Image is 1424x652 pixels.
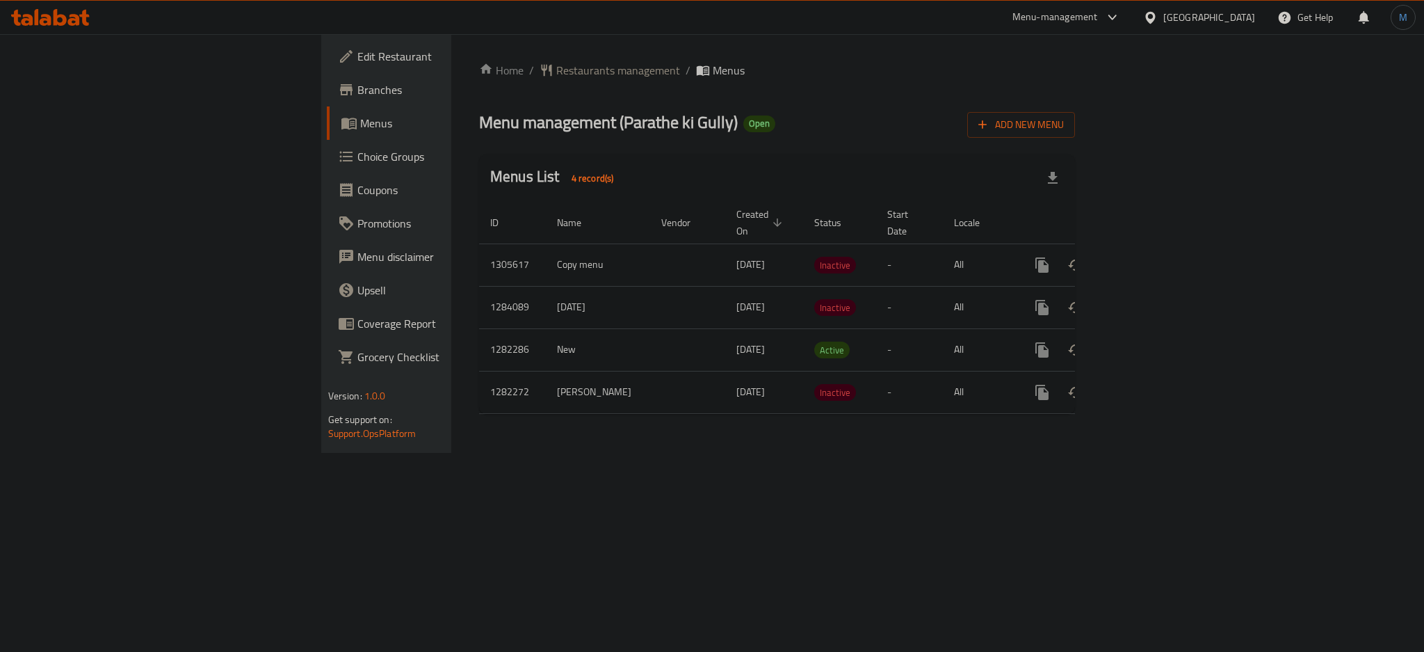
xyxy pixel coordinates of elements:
table: enhanced table [479,202,1170,414]
button: more [1026,376,1059,409]
span: Name [557,214,599,231]
td: New [546,328,650,371]
span: Locale [954,214,998,231]
td: All [943,286,1014,328]
div: Inactive [814,384,856,401]
button: Add New Menu [967,112,1075,138]
span: Restaurants management [556,62,680,79]
span: [DATE] [736,255,765,273]
td: [PERSON_NAME] [546,371,650,413]
a: Edit Restaurant [327,40,559,73]
td: - [876,286,943,328]
span: Menus [713,62,745,79]
span: [DATE] [736,383,765,401]
button: Change Status [1059,291,1092,324]
a: Menu disclaimer [327,240,559,273]
td: - [876,371,943,413]
span: Grocery Checklist [357,349,548,365]
td: [DATE] [546,286,650,328]
a: Promotions [327,207,559,240]
span: Status [814,214,859,231]
span: Upsell [357,282,548,299]
span: Coverage Report [357,315,548,332]
a: Grocery Checklist [327,340,559,374]
span: Inactive [814,257,856,273]
td: - [876,328,943,371]
a: Upsell [327,273,559,307]
span: [DATE] [736,298,765,316]
span: Created On [736,206,786,239]
div: Export file [1036,161,1069,195]
span: Inactive [814,385,856,401]
td: - [876,244,943,286]
span: Get support on: [328,411,392,429]
h2: Menus List [490,166,622,189]
a: Support.OpsPlatform [328,424,416,443]
span: Branches [357,81,548,98]
button: Change Status [1059,376,1092,409]
span: Start Date [887,206,926,239]
span: 1.0.0 [364,387,386,405]
td: Copy menu [546,244,650,286]
a: Choice Groups [327,140,559,173]
span: [DATE] [736,340,765,358]
span: ID [490,214,517,231]
span: Choice Groups [357,148,548,165]
span: Open [743,118,775,129]
div: Menu-management [1012,9,1098,26]
span: Edit Restaurant [357,48,548,65]
button: more [1026,333,1059,367]
a: Coupons [327,173,559,207]
a: Menus [327,106,559,140]
span: Version: [328,387,362,405]
span: Menus [360,115,548,132]
button: Change Status [1059,333,1092,367]
span: Menu disclaimer [357,248,548,265]
span: Vendor [661,214,709,231]
span: Inactive [814,300,856,316]
button: more [1026,248,1059,282]
span: Coupons [357,182,548,198]
span: Active [814,342,850,358]
a: Coverage Report [327,307,559,340]
a: Restaurants management [540,62,680,79]
td: All [943,371,1014,413]
span: M [1399,10,1407,25]
span: Promotions [357,215,548,232]
button: more [1026,291,1059,324]
th: Actions [1014,202,1170,244]
span: Menu management ( Parathe ki Gully ) [479,106,738,138]
td: All [943,328,1014,371]
a: Branches [327,73,559,106]
div: Open [743,116,775,132]
span: Add New Menu [978,116,1064,134]
li: / [686,62,690,79]
td: All [943,244,1014,286]
span: 4 record(s) [563,172,622,185]
nav: breadcrumb [479,62,1075,79]
div: [GEOGRAPHIC_DATA] [1163,10,1255,25]
button: Change Status [1059,248,1092,282]
div: Active [814,342,850,358]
